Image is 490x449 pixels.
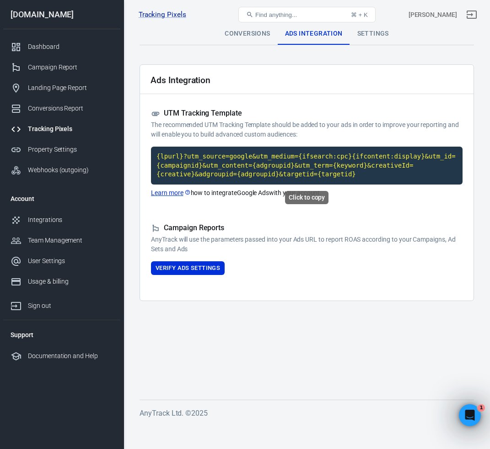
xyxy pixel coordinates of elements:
[238,7,376,22] button: Find anything...⌘ + K
[28,236,113,245] div: Team Management
[28,124,113,134] div: Tracking Pixels
[140,407,474,419] h6: AnyTrack Ltd. © 2025
[3,98,120,119] a: Conversions Report
[28,145,113,154] div: Property Settings
[151,109,463,118] h5: UTM Tracking Template
[151,223,463,233] h5: Campaign Reports
[151,120,463,139] p: The recommended UTM Tracking Template should be added to your ads in order to improve your report...
[3,37,120,57] a: Dashboard
[409,10,457,20] div: Account id: Z7eiIvhy
[28,63,113,72] div: Campaign Report
[28,83,113,93] div: Landing Page Report
[3,160,120,180] a: Webhooks (outgoing)
[461,4,483,26] a: Sign out
[3,251,120,271] a: User Settings
[478,404,485,412] span: 1
[28,256,113,266] div: User Settings
[3,139,120,160] a: Property Settings
[28,301,113,311] div: Sign out
[3,292,120,316] a: Sign out
[3,11,120,19] div: [DOMAIN_NAME]
[459,404,481,426] iframe: Intercom live chat
[151,235,463,254] p: AnyTrack will use the parameters passed into your Ads URL to report ROAS according to your Campai...
[3,230,120,251] a: Team Management
[3,324,120,346] li: Support
[28,351,113,361] div: Documentation and Help
[28,104,113,113] div: Conversions Report
[151,147,463,185] code: Click to copy
[3,78,120,98] a: Landing Page Report
[151,261,225,275] button: Verify Ads Settings
[3,57,120,78] a: Campaign Report
[350,23,396,45] div: Settings
[3,119,120,139] a: Tracking Pixels
[28,165,113,175] div: Webhooks (outgoing)
[3,271,120,292] a: Usage & billing
[285,191,328,204] div: Click to copy
[28,215,113,225] div: Integrations
[3,210,120,230] a: Integrations
[3,188,120,210] li: Account
[28,277,113,286] div: Usage & billing
[278,23,350,45] div: Ads Integration
[151,188,191,198] a: Learn more
[151,75,210,85] h2: Ads Integration
[139,10,186,20] a: Tracking Pixels
[151,188,463,198] p: how to integrate Google Ads with your account.
[28,42,113,52] div: Dashboard
[217,23,277,45] div: Conversions
[351,11,368,18] div: ⌘ + K
[255,11,297,18] span: Find anything...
